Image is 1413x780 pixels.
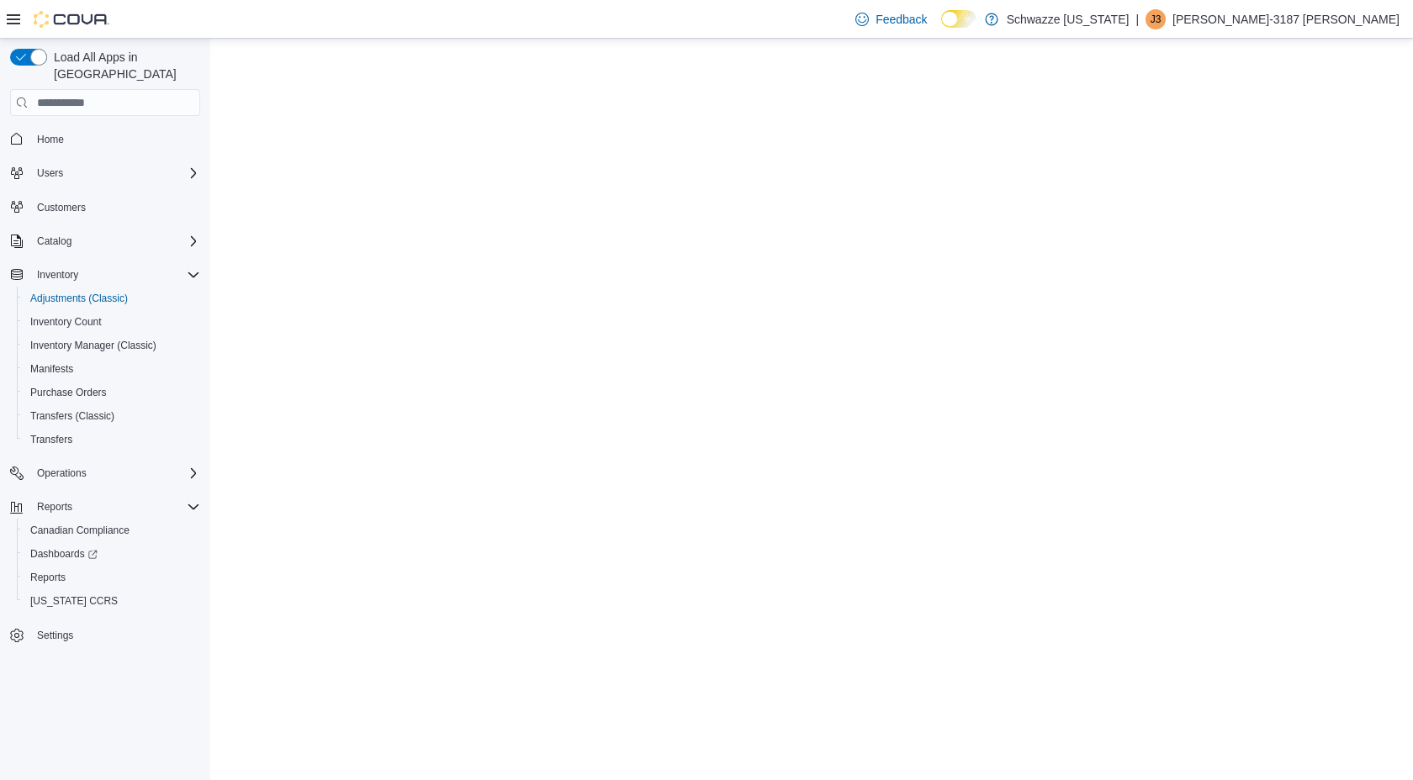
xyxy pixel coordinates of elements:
span: Load All Apps in [GEOGRAPHIC_DATA] [47,49,200,82]
span: Settings [30,625,200,646]
span: Purchase Orders [24,382,200,403]
p: [PERSON_NAME]-3187 [PERSON_NAME] [1172,9,1400,29]
span: Catalog [30,231,200,251]
span: Manifests [24,359,200,379]
span: Transfers [30,433,72,446]
button: Purchase Orders [17,381,207,404]
span: Customers [37,201,86,214]
span: Catalog [37,235,71,248]
img: Cova [34,11,109,28]
button: Users [30,163,70,183]
span: Transfers [24,430,200,450]
span: Reports [37,500,72,514]
span: Home [37,133,64,146]
button: Catalog [30,231,78,251]
span: Users [30,163,200,183]
button: Adjustments (Classic) [17,287,207,310]
button: Operations [30,463,93,483]
span: [US_STATE] CCRS [30,594,118,608]
span: Transfers (Classic) [30,409,114,423]
a: Customers [30,198,93,218]
p: | [1135,9,1139,29]
span: Inventory Manager (Classic) [24,335,200,356]
span: Washington CCRS [24,591,200,611]
button: Operations [3,461,207,485]
span: Dashboards [24,544,200,564]
a: [US_STATE] CCRS [24,591,124,611]
a: Reports [24,567,72,588]
button: [US_STATE] CCRS [17,589,207,613]
button: Inventory [30,265,85,285]
span: Inventory Count [30,315,102,329]
span: Feedback [876,11,927,28]
span: Inventory [30,265,200,285]
span: Inventory Manager (Classic) [30,339,156,352]
span: Reports [30,571,66,584]
a: Feedback [849,3,934,36]
button: Customers [3,195,207,219]
span: Dark Mode [941,28,942,29]
span: Inventory Count [24,312,200,332]
span: Adjustments (Classic) [24,288,200,308]
span: Canadian Compliance [30,524,130,537]
p: Schwazze [US_STATE] [1007,9,1130,29]
button: Transfers (Classic) [17,404,207,428]
button: Inventory Manager (Classic) [17,334,207,357]
a: Transfers [24,430,79,450]
button: Users [3,161,207,185]
button: Canadian Compliance [17,519,207,542]
a: Settings [30,625,80,646]
a: Canadian Compliance [24,520,136,540]
span: Inventory [37,268,78,282]
a: Inventory Manager (Classic) [24,335,163,356]
button: Reports [30,497,79,517]
button: Inventory [3,263,207,287]
a: Dashboards [24,544,104,564]
button: Transfers [17,428,207,451]
button: Catalog [3,229,207,253]
a: Purchase Orders [24,382,114,403]
span: Users [37,166,63,180]
a: Home [30,129,71,150]
a: Inventory Count [24,312,108,332]
a: Dashboards [17,542,207,566]
a: Transfers (Classic) [24,406,121,426]
span: Manifests [30,362,73,376]
button: Reports [17,566,207,589]
span: Canadian Compliance [24,520,200,540]
nav: Complex example [10,119,200,691]
button: Settings [3,623,207,647]
input: Dark Mode [941,10,976,28]
span: Operations [30,463,200,483]
span: Home [30,128,200,149]
span: Reports [30,497,200,517]
a: Manifests [24,359,80,379]
button: Inventory Count [17,310,207,334]
button: Manifests [17,357,207,381]
span: Reports [24,567,200,588]
span: Purchase Orders [30,386,107,399]
a: Adjustments (Classic) [24,288,135,308]
span: Customers [30,197,200,218]
button: Reports [3,495,207,519]
div: Jerry-3187 Kilian [1146,9,1166,29]
button: Home [3,126,207,150]
span: Settings [37,629,73,642]
span: Dashboards [30,547,98,561]
span: Adjustments (Classic) [30,292,128,305]
span: J3 [1151,9,1162,29]
span: Operations [37,466,87,480]
span: Transfers (Classic) [24,406,200,426]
